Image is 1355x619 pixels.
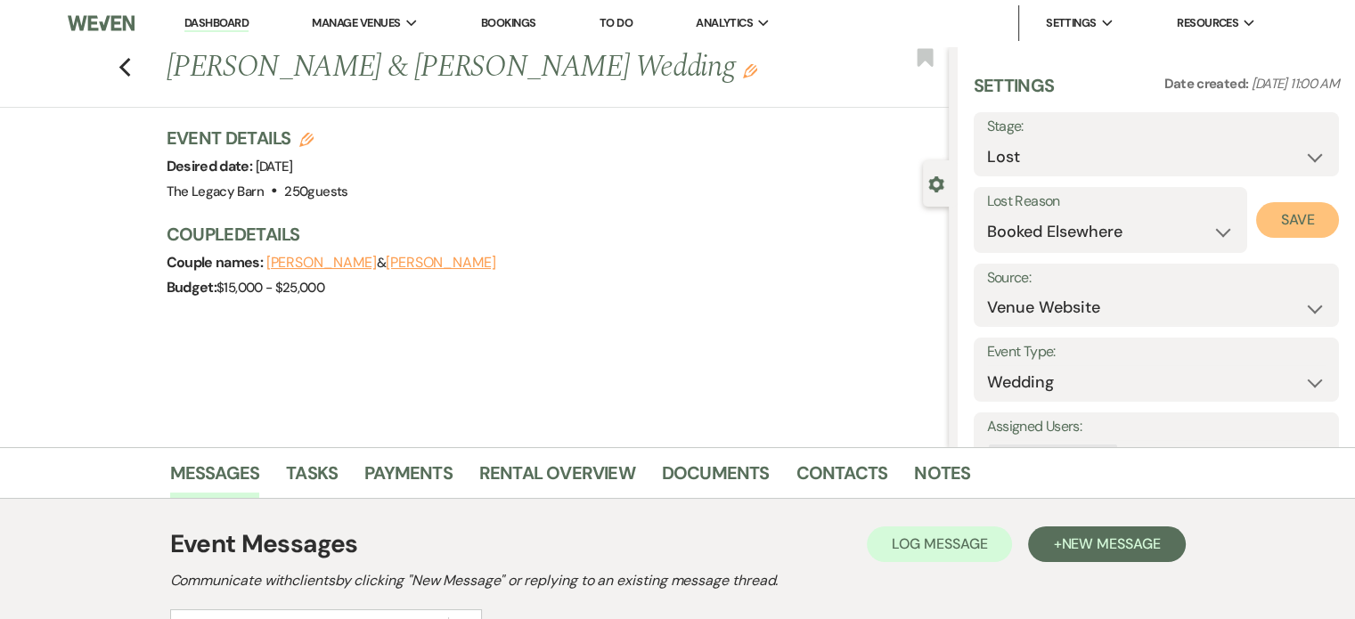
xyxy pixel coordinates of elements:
a: Bookings [481,15,536,30]
img: Weven Logo [68,4,135,42]
button: Edit [743,62,757,78]
span: Analytics [696,14,753,32]
span: New Message [1061,534,1160,553]
span: Resources [1177,14,1238,32]
span: Couple names: [167,253,266,272]
label: Assigned Users: [987,414,1326,440]
span: Log Message [892,534,987,553]
span: Budget: [167,278,217,297]
h3: Settings [974,73,1055,112]
button: [PERSON_NAME] [266,256,377,270]
a: Rental Overview [479,459,635,498]
h1: Event Messages [170,525,358,563]
h1: [PERSON_NAME] & [PERSON_NAME] Wedding [167,46,786,89]
span: Desired date: [167,157,256,175]
label: Lost Reason [987,189,1234,215]
label: Source: [987,265,1326,291]
h3: Event Details [167,126,348,151]
button: +New Message [1028,526,1185,562]
a: Dashboard [184,15,249,32]
a: Contacts [796,459,888,498]
span: 250 guests [284,183,347,200]
label: Event Type: [987,339,1326,365]
span: The Legacy Barn [167,183,264,200]
span: & [266,254,496,272]
h2: Communicate with clients by clicking "New Message" or replying to an existing message thread. [170,570,1186,591]
span: Settings [1046,14,1097,32]
label: Stage: [987,114,1326,140]
span: Manage Venues [312,14,400,32]
button: Log Message [867,526,1012,562]
span: [DATE] [256,158,293,175]
a: Tasks [286,459,338,498]
a: Notes [914,459,970,498]
a: To Do [600,15,633,30]
button: Save [1256,202,1339,238]
h3: Couple Details [167,222,931,247]
span: [DATE] 11:00 AM [1252,75,1339,93]
a: Payments [364,459,453,498]
button: [PERSON_NAME] [386,256,496,270]
a: Messages [170,459,260,498]
span: $15,000 - $25,000 [216,279,324,297]
button: Close lead details [928,175,944,191]
a: Documents [662,459,770,498]
div: [PERSON_NAME] [989,444,1098,470]
span: Date created: [1164,75,1252,93]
